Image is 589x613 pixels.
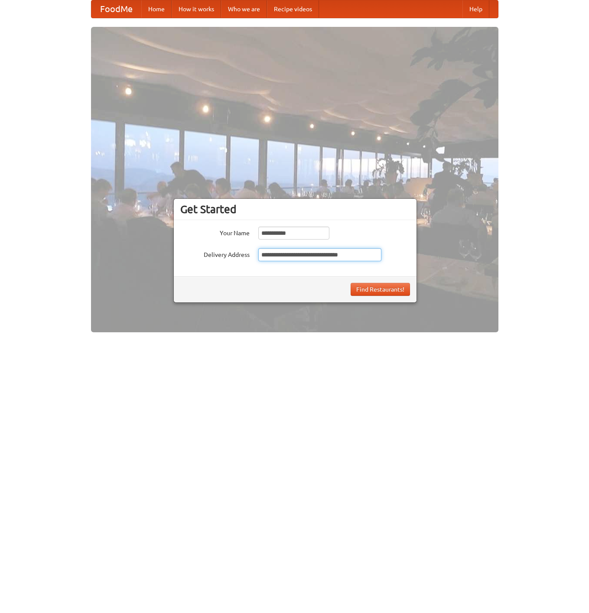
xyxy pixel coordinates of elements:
a: How it works [172,0,221,18]
a: Recipe videos [267,0,319,18]
label: Delivery Address [180,248,250,259]
label: Your Name [180,227,250,237]
a: Who we are [221,0,267,18]
button: Find Restaurants! [351,283,410,296]
a: Help [462,0,489,18]
h3: Get Started [180,203,410,216]
a: Home [141,0,172,18]
a: FoodMe [91,0,141,18]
